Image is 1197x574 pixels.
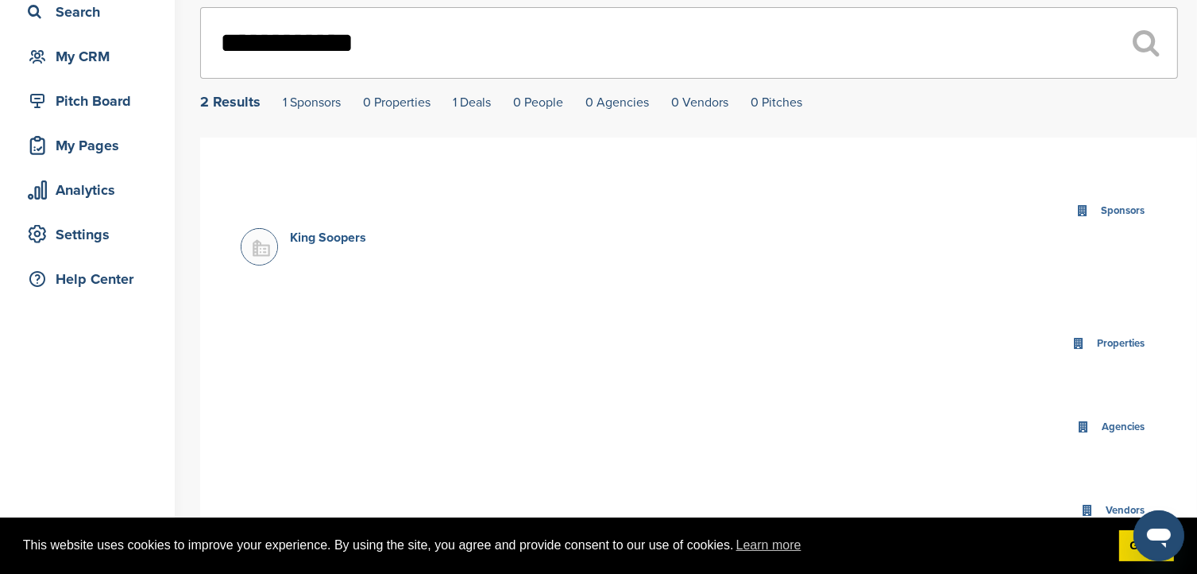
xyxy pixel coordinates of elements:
[16,216,159,253] a: Settings
[241,229,281,269] img: Buildingmissing
[200,95,261,109] div: 2 Results
[1119,530,1174,562] a: dismiss cookie message
[751,95,802,111] a: 0 Pitches
[24,87,159,115] div: Pitch Board
[24,176,159,204] div: Analytics
[24,265,159,293] div: Help Center
[1097,202,1149,220] div: Sponsors
[1098,418,1149,436] div: Agencies
[585,95,649,111] a: 0 Agencies
[671,95,728,111] a: 0 Vendors
[734,533,804,557] a: learn more about cookies
[513,95,563,111] a: 0 People
[1133,510,1184,561] iframe: Button to launch messaging window
[283,95,341,111] a: 1 Sponsors
[24,220,159,249] div: Settings
[1093,335,1149,353] div: Properties
[16,172,159,208] a: Analytics
[24,42,159,71] div: My CRM
[23,533,1106,557] span: This website uses cookies to improve your experience. By using the site, you agree and provide co...
[1102,502,1149,520] div: Vendors
[16,127,159,164] a: My Pages
[16,261,159,297] a: Help Center
[16,38,159,75] a: My CRM
[24,131,159,160] div: My Pages
[363,95,431,111] a: 0 Properties
[16,83,159,119] a: Pitch Board
[290,230,366,246] a: King Soopers
[453,95,491,111] a: 1 Deals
